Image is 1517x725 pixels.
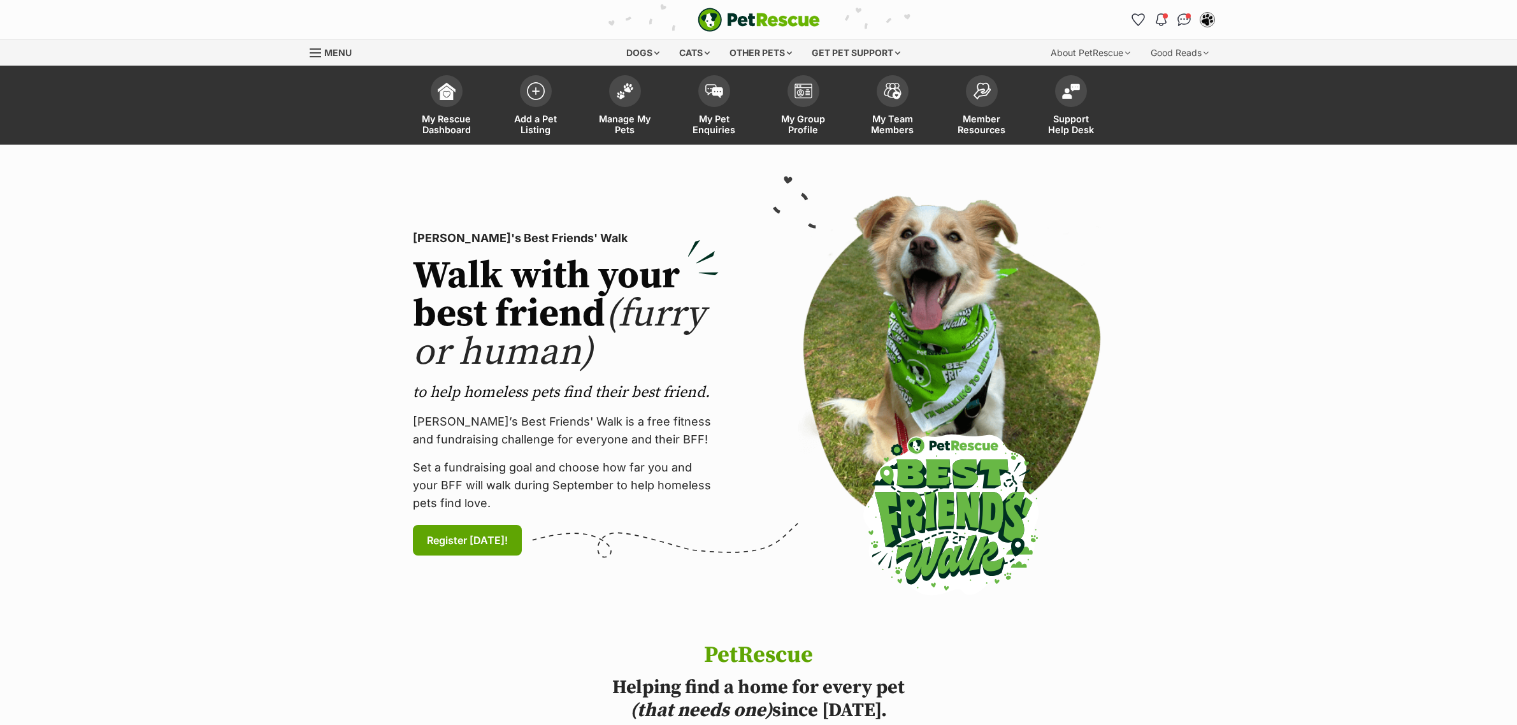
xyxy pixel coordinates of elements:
h1: PetRescue [563,643,955,668]
span: My Rescue Dashboard [418,113,475,135]
p: [PERSON_NAME]’s Best Friends' Walk is a free fitness and fundraising challenge for everyone and t... [413,413,719,449]
ul: Account quick links [1128,10,1218,30]
span: Support Help Desk [1042,113,1100,135]
span: Register [DATE]! [427,533,508,548]
a: My Rescue Dashboard [402,69,491,145]
span: My Pet Enquiries [686,113,743,135]
a: Favourites [1128,10,1149,30]
a: Manage My Pets [580,69,670,145]
i: (that needs one) [630,698,772,722]
a: My Group Profile [759,69,848,145]
img: help-desk-icon-fdf02630f3aa405de69fd3d07c3f3aa587a6932b1a1747fa1d2bba05be0121f9.svg [1062,83,1080,99]
div: Dogs [617,40,668,66]
img: chat-41dd97257d64d25036548639549fe6c8038ab92f7586957e7f3b1b290dea8141.svg [1177,13,1191,26]
a: My Team Members [848,69,937,145]
p: [PERSON_NAME]'s Best Friends' Walk [413,229,719,247]
h2: Helping find a home for every pet since [DATE]. [563,676,955,722]
img: Lynda Smith profile pic [1201,13,1214,26]
span: My Group Profile [775,113,832,135]
img: pet-enquiries-icon-7e3ad2cf08bfb03b45e93fb7055b45f3efa6380592205ae92323e6603595dc1f.svg [705,84,723,98]
a: Add a Pet Listing [491,69,580,145]
div: Cats [670,40,719,66]
img: logo-e224e6f780fb5917bec1dbf3a21bbac754714ae5b6737aabdf751b685950b380.svg [698,8,820,32]
div: About PetRescue [1042,40,1139,66]
img: manage-my-pets-icon-02211641906a0b7f246fdf0571729dbe1e7629f14944591b6c1af311fb30b64b.svg [616,83,634,99]
a: Support Help Desk [1026,69,1116,145]
span: Add a Pet Listing [507,113,564,135]
h2: Walk with your best friend [413,257,719,372]
img: add-pet-listing-icon-0afa8454b4691262ce3f59096e99ab1cd57d4a30225e0717b998d2c9b9846f56.svg [527,82,545,100]
span: Manage My Pets [596,113,654,135]
a: Register [DATE]! [413,525,522,556]
img: notifications-46538b983faf8c2785f20acdc204bb7945ddae34d4c08c2a6579f10ce5e182be.svg [1156,13,1166,26]
div: Other pets [721,40,801,66]
a: Member Resources [937,69,1026,145]
a: My Pet Enquiries [670,69,759,145]
span: Menu [324,47,352,58]
button: Notifications [1151,10,1172,30]
img: team-members-icon-5396bd8760b3fe7c0b43da4ab00e1e3bb1a5d9ba89233759b79545d2d3fc5d0d.svg [884,83,902,99]
span: (furry or human) [413,291,705,377]
div: Get pet support [803,40,909,66]
span: Member Resources [953,113,1010,135]
img: group-profile-icon-3fa3cf56718a62981997c0bc7e787c4b2cf8bcc04b72c1350f741eb67cf2f40e.svg [794,83,812,99]
button: My account [1197,10,1218,30]
p: Set a fundraising goal and choose how far you and your BFF will walk during September to help hom... [413,459,719,512]
a: Conversations [1174,10,1195,30]
p: to help homeless pets find their best friend. [413,382,719,403]
div: Good Reads [1142,40,1218,66]
img: member-resources-icon-8e73f808a243e03378d46382f2149f9095a855e16c252ad45f914b54edf8863c.svg [973,82,991,99]
a: Menu [310,40,361,63]
img: dashboard-icon-eb2f2d2d3e046f16d808141f083e7271f6b2e854fb5c12c21221c1fb7104beca.svg [438,82,456,100]
span: My Team Members [864,113,921,135]
a: PetRescue [698,8,820,32]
